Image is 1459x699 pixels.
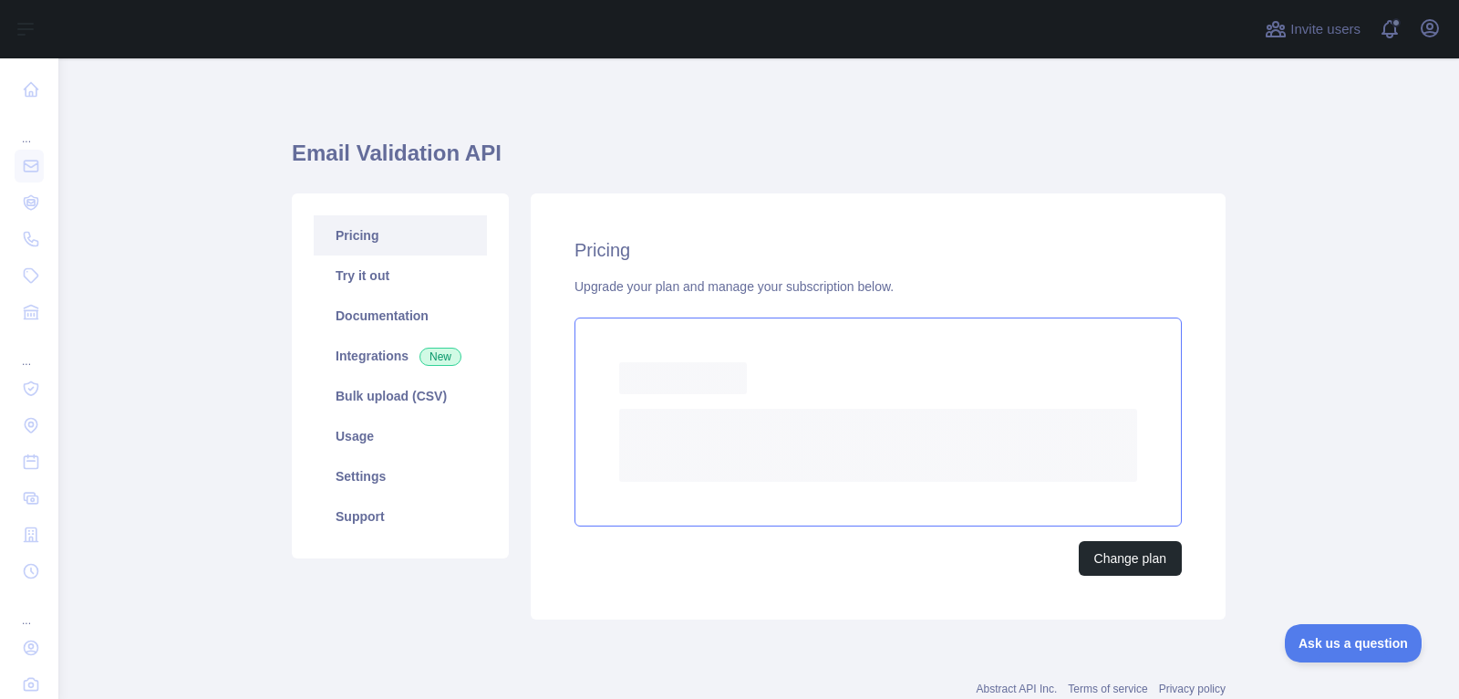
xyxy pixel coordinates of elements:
[1285,624,1423,662] iframe: Toggle Customer Support
[574,277,1182,296] div: Upgrade your plan and manage your subscription below.
[1159,683,1226,695] a: Privacy policy
[314,215,487,256] a: Pricing
[314,376,487,416] a: Bulk upload (CSV)
[314,336,487,376] a: Integrations New
[1068,683,1147,695] a: Terms of service
[314,496,487,537] a: Support
[15,332,44,369] div: ...
[314,416,487,456] a: Usage
[292,139,1226,183] h1: Email Validation API
[574,237,1182,263] h2: Pricing
[314,256,487,296] a: Try it out
[314,296,487,336] a: Documentation
[1290,19,1361,40] span: Invite users
[1079,541,1182,576] button: Change plan
[15,591,44,628] div: ...
[15,110,44,146] div: ...
[977,683,1058,695] a: Abstract API Inc.
[419,348,461,366] span: New
[314,456,487,496] a: Settings
[1261,15,1364,44] button: Invite users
